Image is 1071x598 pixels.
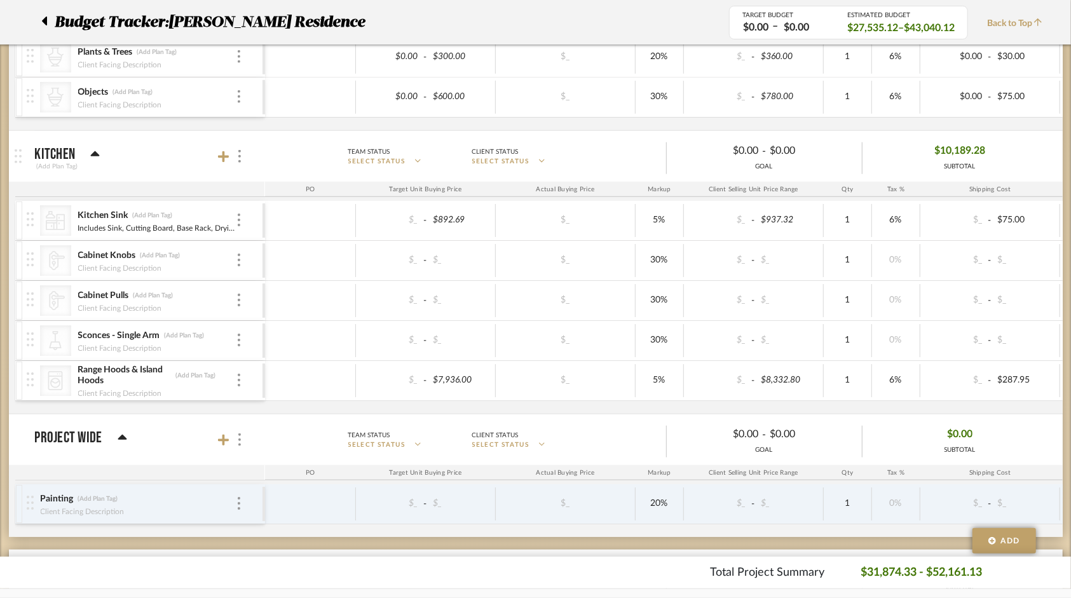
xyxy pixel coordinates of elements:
[684,182,824,197] div: Client Selling Unit Price Range
[40,493,74,505] div: Painting
[639,291,679,309] div: 30%
[639,48,679,66] div: 20%
[993,371,1056,390] div: $287.95
[639,211,679,229] div: 5%
[472,157,529,166] span: SELECT STATUS
[348,157,406,166] span: SELECT STATUS
[993,494,1056,513] div: $_
[421,294,429,307] span: -
[530,88,600,106] div: $_
[9,414,1063,465] mat-expansion-panel-header: Project WideTeam StatusSELECT STATUSClient StatusSELECT STATUS$0.00-$0.00GOAL$0.00SUBTOTAL
[78,58,163,71] div: Client Facing Description
[986,498,993,510] span: -
[772,19,778,35] span: –
[421,374,429,387] span: -
[688,291,750,309] div: $_
[742,11,828,19] div: TARGET BUDGET
[238,433,241,446] img: 3dots-v.svg
[945,445,976,455] div: SUBTOTAL
[639,331,679,350] div: 30%
[828,371,868,390] div: 1
[924,291,986,309] div: $_
[876,211,916,229] div: 6%
[828,88,868,106] div: 1
[27,49,34,63] img: vertical-grip.svg
[530,371,600,390] div: $_
[986,214,993,227] span: -
[876,48,916,66] div: 6%
[356,465,496,480] div: Target Unit Buying Price
[749,214,757,227] span: -
[530,251,600,269] div: $_
[27,252,34,266] img: vertical-grip.svg
[530,291,600,309] div: $_
[639,371,679,390] div: 5%
[828,291,868,309] div: 1
[898,21,904,35] span: –
[27,292,34,306] img: vertical-grip.svg
[924,211,986,229] div: $_
[27,372,34,386] img: vertical-grip.svg
[667,162,862,172] div: GOAL
[688,331,750,350] div: $_
[78,342,163,355] div: Client Facing Description
[684,465,824,480] div: Client Selling Unit Price Range
[924,48,986,66] div: $0.00
[265,465,356,480] div: PO
[238,50,240,63] img: 3dots-v.svg
[876,291,916,309] div: 0%
[348,440,406,450] span: SELECT STATUS
[360,331,422,350] div: $_
[27,212,34,226] img: vertical-grip.svg
[472,146,519,158] div: Client Status
[749,254,757,267] span: -
[688,251,750,269] div: $_
[757,251,819,269] div: $_
[749,51,757,64] span: -
[828,494,868,513] div: 1
[429,211,491,229] div: $892.69
[861,564,982,581] p: $31,874.33 - $52,161.13
[360,88,422,106] div: $0.00
[757,371,819,390] div: $8,332.80
[677,141,762,161] div: $0.00
[934,162,985,172] div: SUBTOTAL
[749,91,757,104] span: -
[421,498,429,510] span: -
[688,88,750,106] div: $_
[677,425,762,444] div: $0.00
[993,291,1056,309] div: $_
[472,440,529,450] span: SELECT STATUS
[133,291,174,300] div: (Add Plan Tag)
[238,90,240,103] img: 3dots-v.svg
[986,51,993,64] span: -
[78,494,119,503] div: (Add Plan Tag)
[429,291,491,309] div: $_
[238,497,240,510] img: 3dots-v.svg
[421,91,429,104] span: -
[15,182,1063,414] div: Kitchen(Add Plan Tag)Team StatusSELECT STATUSClient StatusSELECT STATUS$0.00-$0.00GOAL$10,189.28S...
[688,48,750,66] div: $_
[920,182,1060,197] div: Shipping Cost
[530,494,600,513] div: $_
[360,291,422,309] div: $_
[175,371,217,380] div: (Add Plan Tag)
[688,371,750,390] div: $_
[924,494,986,513] div: $_
[757,331,819,350] div: $_
[78,86,109,99] div: Objects
[993,88,1056,106] div: $75.00
[9,131,1063,182] mat-expansion-panel-header: Kitchen(Add Plan Tag)Team StatusSELECT STATUSClient StatusSELECT STATUS$0.00-$0.00GOAL$10,189.28S...
[113,88,154,97] div: (Add Plan Tag)
[876,251,916,269] div: 0%
[265,182,356,197] div: PO
[757,494,819,513] div: $_
[472,430,519,441] div: Client Status
[749,334,757,347] span: -
[757,211,819,229] div: $937.32
[15,465,1063,537] div: Project WideTeam StatusSELECT STATUSClient StatusSELECT STATUS$0.00-$0.00GOAL$0.00SUBTOTAL
[667,445,862,455] div: GOAL
[421,51,429,64] span: -
[78,46,133,58] div: Plants & Trees
[749,374,757,387] span: -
